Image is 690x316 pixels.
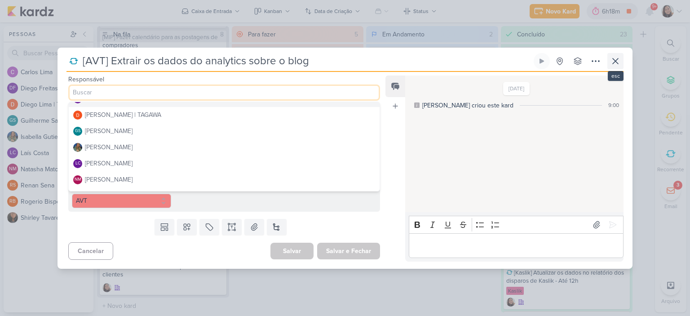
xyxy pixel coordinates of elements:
[608,101,619,109] div: 9:00
[69,107,380,123] button: [PERSON_NAME] | TAGAWA
[85,110,161,120] div: [PERSON_NAME] | TAGAWA
[69,123,380,139] button: GS [PERSON_NAME]
[409,233,624,258] div: Editor editing area: main
[73,143,82,152] img: Isabella Gutierres
[73,159,82,168] div: Laís Costa
[75,161,80,166] p: LC
[422,101,513,110] div: [PERSON_NAME] criou este kard
[85,142,133,152] div: [PERSON_NAME]
[85,175,133,184] div: [PERSON_NAME]
[68,76,104,83] label: Responsável
[69,156,380,172] button: LC [PERSON_NAME]
[73,127,82,136] div: Guilherme Santos
[68,102,97,110] label: Prioridade
[75,129,81,134] p: GS
[538,58,545,65] div: Ligar relógio
[85,159,133,168] div: [PERSON_NAME]
[69,188,380,204] button: RS [PERSON_NAME]
[73,175,82,184] div: Natasha Matos
[608,71,624,81] div: esc
[69,172,380,188] button: NM [PERSON_NAME]
[73,111,82,120] img: Diego Lima | TAGAWA
[68,85,380,101] input: Buscar
[68,242,113,260] button: Cancelar
[69,139,380,156] button: [PERSON_NAME]
[75,178,81,182] p: NM
[72,194,171,208] button: AVT
[409,216,624,233] div: Editor toolbar
[85,126,133,136] div: [PERSON_NAME]
[80,53,532,69] input: Kard Sem Título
